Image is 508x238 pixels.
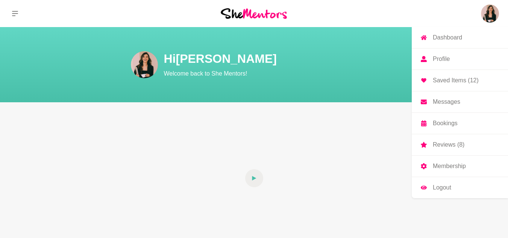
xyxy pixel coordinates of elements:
[433,99,460,105] p: Messages
[412,27,508,48] a: Dashboard
[481,5,499,23] img: Mariana Queiroz
[433,120,458,126] p: Bookings
[433,77,479,83] p: Saved Items (12)
[412,134,508,155] a: Reviews (8)
[412,113,508,134] a: Bookings
[433,142,464,148] p: Reviews (8)
[221,8,287,18] img: She Mentors Logo
[412,49,508,70] a: Profile
[433,56,450,62] p: Profile
[131,51,158,78] img: Mariana Queiroz
[164,69,435,78] p: Welcome back to She Mentors!
[433,185,451,191] p: Logout
[481,5,499,23] a: Mariana QueirozDashboardProfileSaved Items (12)MessagesBookingsReviews (8)MembershipLogout
[412,70,508,91] a: Saved Items (12)
[164,51,435,66] h1: Hi [PERSON_NAME]
[433,35,462,41] p: Dashboard
[433,163,466,169] p: Membership
[412,91,508,112] a: Messages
